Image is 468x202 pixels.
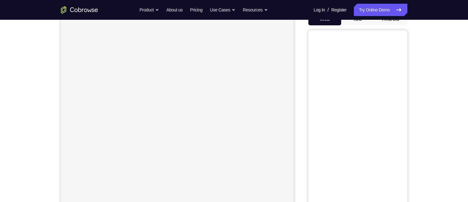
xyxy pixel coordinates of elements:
a: About us [166,4,182,16]
button: Resources [243,4,268,16]
span: / [328,6,329,14]
button: Use Cases [210,4,235,16]
button: Product [140,4,159,16]
a: Try Online Demo [354,4,407,16]
a: Go to the home page [61,6,98,14]
a: Pricing [190,4,202,16]
a: Log In [314,4,325,16]
a: Register [331,4,346,16]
